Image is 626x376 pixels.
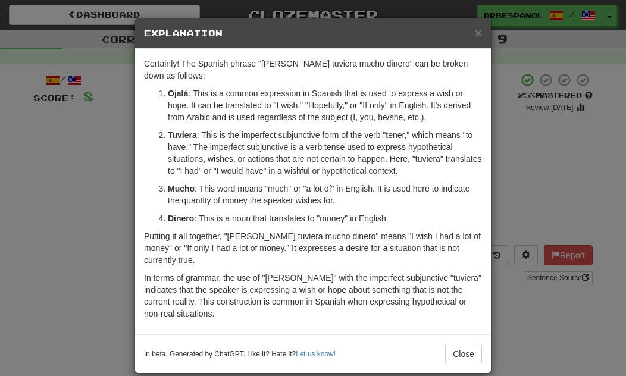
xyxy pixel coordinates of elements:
span: × [475,26,482,39]
strong: Dinero [168,214,194,223]
strong: Ojalá [168,89,188,98]
p: : This is the imperfect subjunctive form of the verb "tener," which means "to have." The imperfec... [168,129,482,177]
small: In beta. Generated by ChatGPT. Like it? Hate it? ! [144,349,336,359]
button: Close [475,26,482,39]
p: : This is a common expression in Spanish that is used to express a wish or hope. It can be transl... [168,87,482,123]
p: Certainly! The Spanish phrase "[PERSON_NAME] tuviera mucho dinero" can be broken down as follows: [144,58,482,82]
h5: Explanation [144,27,482,39]
p: Putting it all together, "[PERSON_NAME] tuviera mucho dinero" means "I wish I had a lot of money"... [144,230,482,266]
strong: Mucho [168,184,195,193]
p: : This is a noun that translates to "money" in English. [168,212,482,224]
a: Let us know [296,350,333,358]
p: : This word means "much" or "a lot of" in English. It is used here to indicate the quantity of mo... [168,183,482,206]
p: In terms of grammar, the use of "[PERSON_NAME]" with the imperfect subjunctive "tuviera" indicate... [144,272,482,319]
button: Close [445,344,482,364]
strong: Tuviera [168,130,197,140]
